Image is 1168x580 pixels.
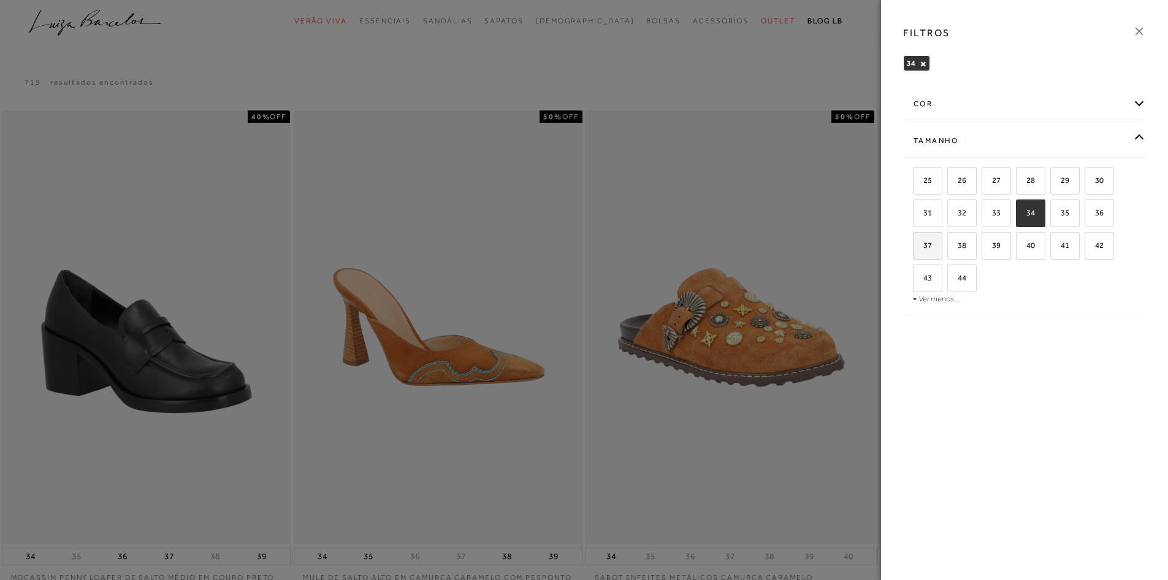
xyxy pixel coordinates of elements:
[1048,209,1061,221] input: 35
[1017,176,1035,185] span: 28
[903,26,950,40] h3: FILTROS
[911,176,923,188] input: 25
[949,273,966,282] span: 44
[1086,208,1104,217] span: 36
[907,59,915,68] span: 34
[945,176,958,188] input: 26
[983,241,1001,250] span: 39
[949,208,966,217] span: 32
[949,176,966,185] span: 26
[904,88,1145,120] div: cor
[949,241,966,250] span: 38
[1052,208,1069,217] span: 35
[911,274,923,286] input: 43
[945,209,958,221] input: 32
[914,208,932,217] span: 31
[1052,241,1069,250] span: 41
[1017,208,1035,217] span: 34
[918,294,960,303] a: Ver menos...
[980,176,992,188] input: 27
[904,125,1145,157] div: Tamanho
[980,241,992,253] input: 39
[1048,241,1061,253] input: 41
[983,176,1001,185] span: 27
[1086,241,1104,250] span: 42
[983,208,1001,217] span: 33
[913,293,917,303] span: -
[1014,209,1026,221] input: 34
[914,176,932,185] span: 25
[1017,241,1035,250] span: 40
[914,273,932,282] span: 43
[980,209,992,221] input: 33
[914,241,932,250] span: 37
[1014,241,1026,253] input: 40
[911,209,923,221] input: 31
[920,60,926,68] button: 34 Close
[1052,176,1069,185] span: 29
[1048,176,1061,188] input: 29
[1083,176,1095,188] input: 30
[1083,209,1095,221] input: 36
[945,274,958,286] input: 44
[945,241,958,253] input: 38
[1014,176,1026,188] input: 28
[1086,176,1104,185] span: 30
[911,241,923,253] input: 37
[1083,241,1095,253] input: 42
